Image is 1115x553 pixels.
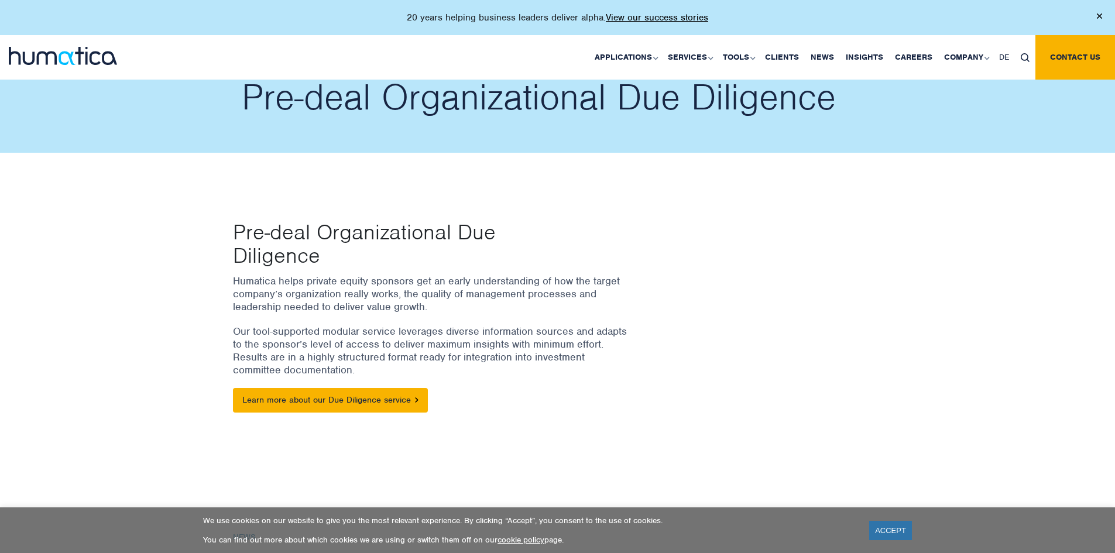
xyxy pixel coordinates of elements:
[759,35,805,80] a: Clients
[606,12,708,23] a: View our success stories
[1035,35,1115,80] a: Contact us
[242,80,891,115] h2: Pre-deal Organizational Due Diligence
[869,521,912,540] a: ACCEPT
[233,274,631,313] p: Humatica helps private equity sponsors get an early understanding of how the target company’s org...
[938,35,993,80] a: Company
[203,516,855,525] p: We use cookies on our website to give you the most relevant experience. By clicking “Accept”, you...
[233,220,586,267] p: Pre-deal Organizational Due Diligence
[9,47,117,65] img: logo
[999,52,1009,62] span: DE
[589,35,662,80] a: Applications
[233,388,428,413] a: Learn more about our Due Diligence service
[717,35,759,80] a: Tools
[805,35,840,80] a: News
[993,35,1015,80] a: DE
[662,35,717,80] a: Services
[203,535,855,545] p: You can find out more about which cookies we are using or switch them off on our page.
[889,35,938,80] a: Careers
[840,35,889,80] a: Insights
[233,325,631,376] p: Our tool-supported modular service leverages diverse information sources and adapts to the sponso...
[498,535,544,545] a: cookie policy
[1021,53,1030,62] img: search_icon
[407,12,708,23] p: 20 years helping business leaders deliver alpha.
